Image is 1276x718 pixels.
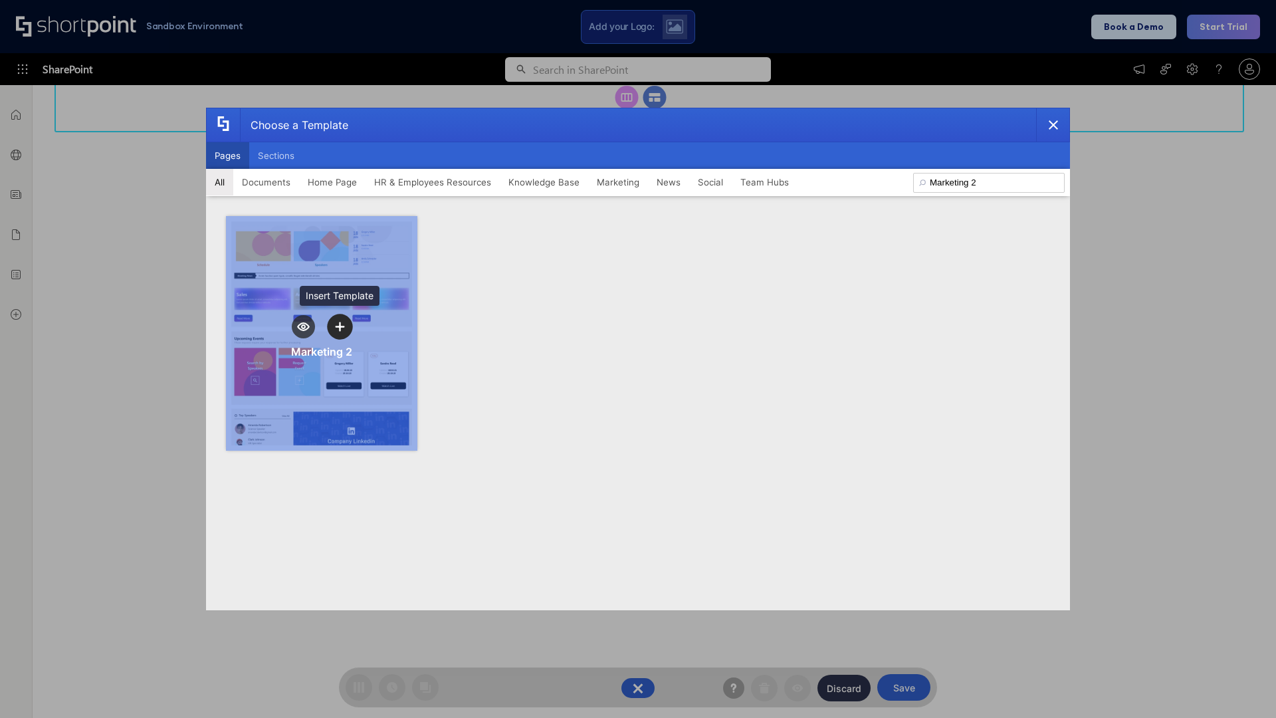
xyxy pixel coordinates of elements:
[249,142,303,169] button: Sections
[588,169,648,195] button: Marketing
[1210,654,1276,718] iframe: Chat Widget
[299,169,366,195] button: Home Page
[206,169,233,195] button: All
[913,173,1065,193] input: Search
[648,169,689,195] button: News
[240,108,348,142] div: Choose a Template
[366,169,500,195] button: HR & Employees Resources
[206,108,1070,610] div: template selector
[500,169,588,195] button: Knowledge Base
[291,345,352,358] div: Marketing 2
[689,169,732,195] button: Social
[206,142,249,169] button: Pages
[732,169,797,195] button: Team Hubs
[233,169,299,195] button: Documents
